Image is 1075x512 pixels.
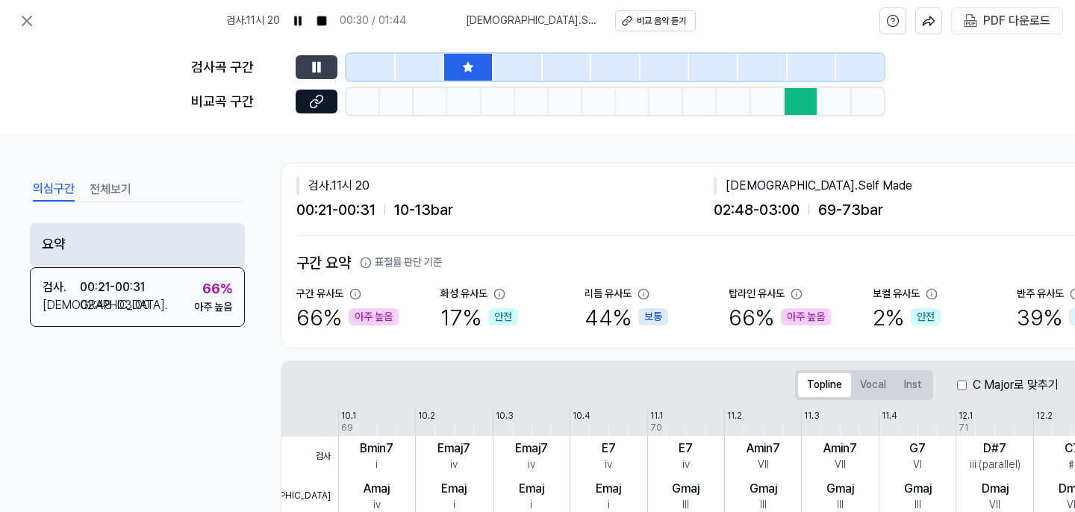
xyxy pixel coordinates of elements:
div: iv [450,458,458,472]
span: 검사 [281,437,338,477]
svg: help [886,13,900,28]
div: 00:21 - 00:31 [80,278,145,296]
img: share [922,14,935,28]
div: Gmaj [750,480,777,498]
div: iv [528,458,535,472]
div: 10.3 [496,410,514,422]
button: Inst [895,373,930,397]
div: 검사 . 11시 20 [296,177,714,195]
div: 11.2 [727,410,742,422]
div: VII [758,458,769,472]
div: E7 [602,440,616,458]
div: Gmaj [672,480,699,498]
div: 02:48 - 03:00 [80,296,150,314]
label: C Major로 맞추기 [973,376,1059,394]
div: Dmaj [982,480,1009,498]
div: Emaj [519,480,544,498]
div: 검사 . [43,278,80,296]
div: 69 [341,422,353,434]
div: 11.4 [882,410,897,422]
div: 44 % [585,302,668,333]
div: PDF 다운로드 [983,11,1050,31]
div: Amaj [364,480,390,498]
div: 66 % [202,278,232,300]
div: 아주 높음 [781,308,831,326]
div: i [376,458,378,472]
div: 66 % [729,302,831,333]
div: 비교곡 구간 [191,91,287,113]
div: 아주 높음 [349,308,399,326]
button: Vocal [851,373,895,397]
div: 70 [650,422,662,434]
span: 00:21 - 00:31 [296,198,376,222]
div: 11.1 [650,410,663,422]
div: 12.2 [1036,410,1053,422]
div: Emaj7 [515,440,548,458]
span: [DEMOGRAPHIC_DATA] . Self Made [466,13,597,28]
div: Gmaj [826,480,854,498]
div: G7 [909,440,926,458]
span: 02:48 - 03:00 [714,198,800,222]
button: 전체보기 [90,178,131,202]
div: 2 % [873,302,941,333]
span: 69 - 73 bar [818,198,883,222]
div: D#7 [983,440,1006,458]
div: Emaj [596,480,621,498]
div: Bmin7 [360,440,393,458]
div: 요약 [30,223,245,267]
div: 안전 [911,308,941,326]
div: 화성 유사도 [440,287,487,302]
div: Amin7 [823,440,857,458]
button: 표절률 판단 기준 [360,255,442,270]
div: 구간 유사도 [296,287,343,302]
div: 11.3 [804,410,820,422]
div: Gmaj [904,480,932,498]
div: 66 % [296,302,399,333]
button: Topline [798,373,851,397]
span: 10 - 13 bar [394,198,453,222]
div: 비교 음악 듣기 [637,15,686,28]
div: 리듬 유사도 [585,287,632,302]
div: Emaj [441,480,467,498]
div: 반주 유사도 [1017,287,1064,302]
button: 비교 음악 듣기 [615,10,696,31]
div: 안전 [488,308,518,326]
div: 보통 [638,308,668,326]
div: [DEMOGRAPHIC_DATA] . [43,296,80,314]
div: Amin7 [747,440,780,458]
div: 보컬 유사도 [873,287,920,302]
div: 검사곡 구간 [191,57,287,78]
div: iii (parallel) [970,458,1021,472]
div: VI [913,458,922,472]
div: Emaj7 [437,440,470,458]
div: 10.2 [418,410,435,422]
div: E7 [679,440,693,458]
div: 12.1 [959,410,973,422]
div: iv [605,458,612,472]
div: 탑라인 유사도 [729,287,785,302]
img: PDF Download [964,14,977,28]
div: 아주 높음 [194,300,232,315]
button: PDF 다운로드 [961,8,1053,34]
button: 의심구간 [33,178,75,202]
span: 검사 . 11시 20 [226,13,280,28]
div: 00:30 / 01:44 [340,13,406,28]
div: 71 [959,422,968,434]
div: 10.4 [573,410,591,422]
div: 10.1 [341,410,356,422]
div: 17 % [440,302,518,333]
div: iv [682,458,690,472]
div: VII [835,458,846,472]
button: help [879,7,906,34]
